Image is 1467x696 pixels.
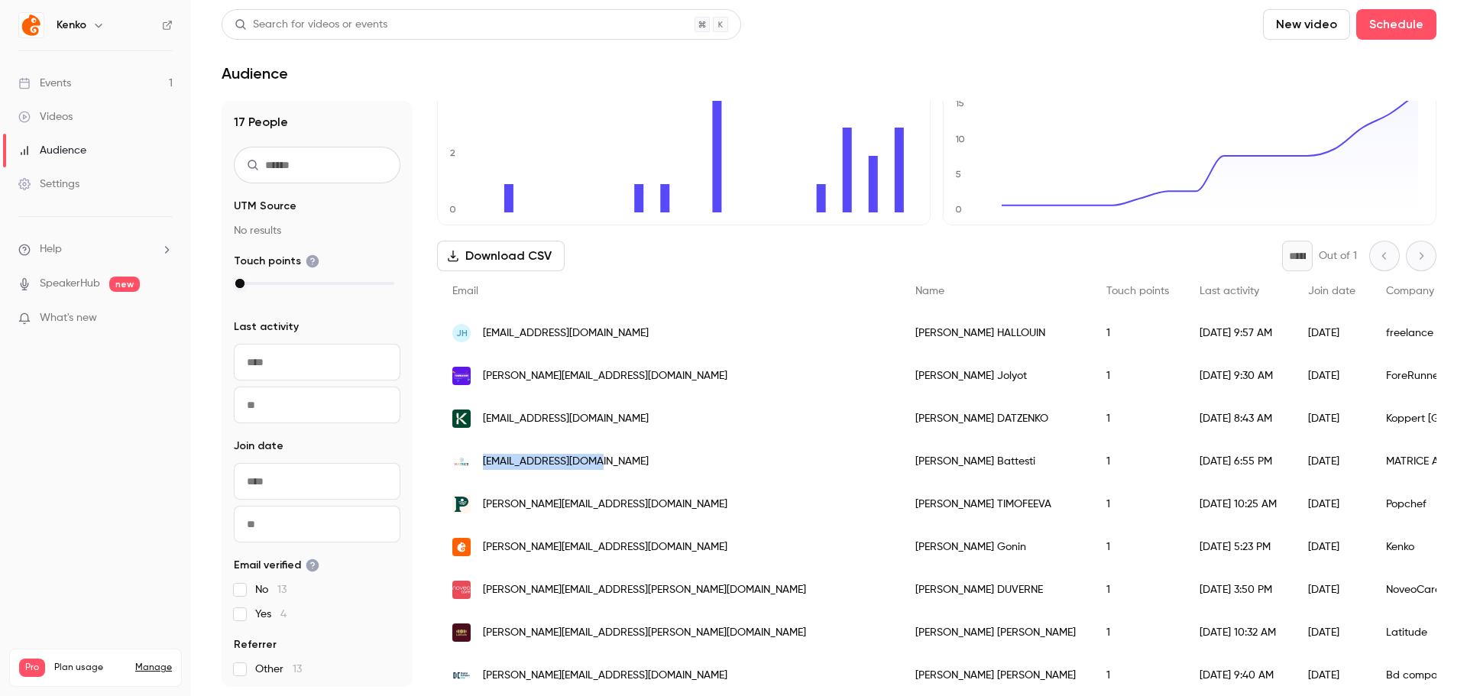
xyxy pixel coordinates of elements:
[54,662,126,674] span: Plan usage
[18,241,173,257] li: help-dropdown-opener
[234,637,277,652] span: Referrer
[40,241,62,257] span: Help
[900,440,1091,483] div: [PERSON_NAME] Battesti
[1293,483,1371,526] div: [DATE]
[19,659,45,677] span: Pro
[483,625,806,641] span: [PERSON_NAME][EMAIL_ADDRESS][PERSON_NAME][DOMAIN_NAME]
[955,204,962,215] text: 0
[1091,526,1184,568] div: 1
[1184,312,1293,354] div: [DATE] 9:57 AM
[135,662,172,674] a: Manage
[1293,312,1371,354] div: [DATE]
[452,495,471,513] img: popchef.com
[235,17,387,33] div: Search for videos or events
[452,367,471,385] img: beaforerunner.com
[900,397,1091,440] div: [PERSON_NAME] DATZENKO
[1184,354,1293,397] div: [DATE] 9:30 AM
[154,312,173,325] iframe: Noticeable Trigger
[1091,483,1184,526] div: 1
[456,326,468,340] span: JH
[1293,397,1371,440] div: [DATE]
[255,607,287,622] span: Yes
[449,204,456,215] text: 0
[1293,526,1371,568] div: [DATE]
[1263,9,1350,40] button: New video
[900,611,1091,654] div: [PERSON_NAME] [PERSON_NAME]
[900,568,1091,611] div: [PERSON_NAME] DUVERNE
[234,199,296,214] span: UTM Source
[234,558,319,573] span: Email verified
[452,666,471,685] img: live.fr
[222,64,288,83] h1: Audience
[19,13,44,37] img: Kenko
[255,662,302,677] span: Other
[234,113,400,131] h1: 17 People
[1308,286,1355,296] span: Join date
[483,497,727,513] span: [PERSON_NAME][EMAIL_ADDRESS][DOMAIN_NAME]
[452,410,471,428] img: koppert.fr
[452,452,471,471] img: matrice.io
[1184,611,1293,654] div: [DATE] 10:32 AM
[483,454,649,470] span: [EMAIL_ADDRESS][DOMAIN_NAME]
[109,277,140,292] span: new
[18,143,86,158] div: Audience
[1091,611,1184,654] div: 1
[1184,397,1293,440] div: [DATE] 8:43 AM
[277,584,287,595] span: 13
[1091,354,1184,397] div: 1
[57,18,86,33] h6: Kenko
[1091,397,1184,440] div: 1
[1200,286,1259,296] span: Last activity
[1293,440,1371,483] div: [DATE]
[900,312,1091,354] div: [PERSON_NAME] HALLOUIN
[1091,440,1184,483] div: 1
[40,310,97,326] span: What's new
[955,98,964,108] text: 15
[452,286,478,296] span: Email
[1293,354,1371,397] div: [DATE]
[483,411,649,427] span: [EMAIL_ADDRESS][DOMAIN_NAME]
[483,668,727,684] span: [PERSON_NAME][EMAIL_ADDRESS][DOMAIN_NAME]
[18,76,71,91] div: Events
[1106,286,1169,296] span: Touch points
[18,109,73,125] div: Videos
[1091,568,1184,611] div: 1
[293,664,302,675] span: 13
[452,581,471,599] img: noveocare.com
[1184,526,1293,568] div: [DATE] 5:23 PM
[1184,440,1293,483] div: [DATE] 6:55 PM
[900,526,1091,568] div: [PERSON_NAME] Gonin
[1293,568,1371,611] div: [DATE]
[235,279,244,288] div: max
[18,176,79,192] div: Settings
[40,276,100,292] a: SpeakerHub
[483,539,727,555] span: [PERSON_NAME][EMAIL_ADDRESS][DOMAIN_NAME]
[1386,286,1465,296] span: Company name
[483,325,649,342] span: [EMAIL_ADDRESS][DOMAIN_NAME]
[900,354,1091,397] div: [PERSON_NAME] Jolyot
[900,483,1091,526] div: [PERSON_NAME] TIMOFEEVA
[452,623,471,642] img: latitude.eu
[450,147,455,158] text: 2
[1091,312,1184,354] div: 1
[1184,568,1293,611] div: [DATE] 3:50 PM
[437,241,565,271] button: Download CSV
[234,319,299,335] span: Last activity
[955,134,965,144] text: 10
[1293,611,1371,654] div: [DATE]
[915,286,944,296] span: Name
[1184,483,1293,526] div: [DATE] 10:25 AM
[234,439,283,454] span: Join date
[483,582,806,598] span: [PERSON_NAME][EMAIL_ADDRESS][PERSON_NAME][DOMAIN_NAME]
[280,609,287,620] span: 4
[234,254,319,269] span: Touch points
[1319,248,1357,264] p: Out of 1
[1356,9,1436,40] button: Schedule
[234,223,400,238] p: No results
[955,169,961,180] text: 5
[255,582,287,597] span: No
[452,538,471,556] img: kenko.fr
[483,368,727,384] span: [PERSON_NAME][EMAIL_ADDRESS][DOMAIN_NAME]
